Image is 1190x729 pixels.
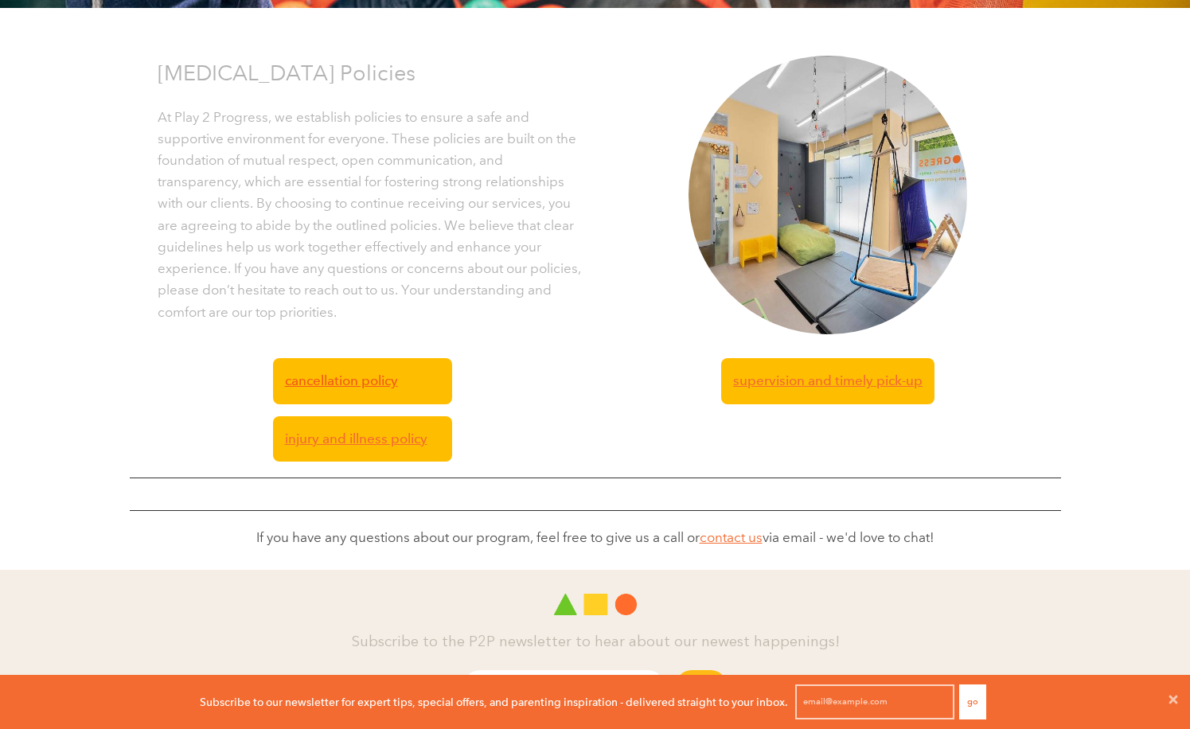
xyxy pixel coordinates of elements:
input: email@example.com [795,684,954,719]
button: Go [959,684,986,719]
p: Subscribe to our newsletter for expert tips, special offers, and parenting inspiration - delivere... [200,693,788,711]
a: injury and illness policy [273,416,452,462]
p: [MEDICAL_DATA] Policies [158,56,583,90]
span: injury and illness policy [285,428,427,450]
h4: Subscribe to the P2P newsletter to hear about our newest happenings! [126,632,1065,655]
a: contact us [700,529,763,546]
img: Play 2 Progress logo [554,594,637,615]
span: Supervision and timely pick-up [733,370,923,392]
p: At Play 2 Progress, we establish policies to ensure a safe and supportive environment for everyon... [158,107,583,323]
span: Cancellation Policy [285,370,398,392]
a: Cancellation Policy [273,358,452,403]
input: email@example.com [464,670,664,705]
a: Supervision and timely pick-up [721,358,934,403]
button: Go [676,670,727,705]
